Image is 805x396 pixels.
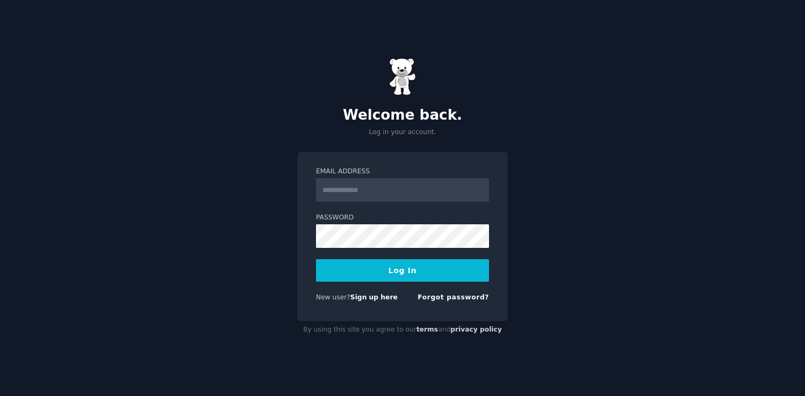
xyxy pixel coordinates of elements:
[418,294,489,301] a: Forgot password?
[297,128,508,137] p: Log in your account.
[316,167,489,177] label: Email Address
[350,294,398,301] a: Sign up here
[316,213,489,223] label: Password
[389,58,416,96] img: Gummy Bear
[316,294,350,301] span: New user?
[316,259,489,282] button: Log In
[450,326,502,333] a: privacy policy
[297,321,508,339] div: By using this site you agree to our and
[416,326,438,333] a: terms
[297,107,508,124] h2: Welcome back.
